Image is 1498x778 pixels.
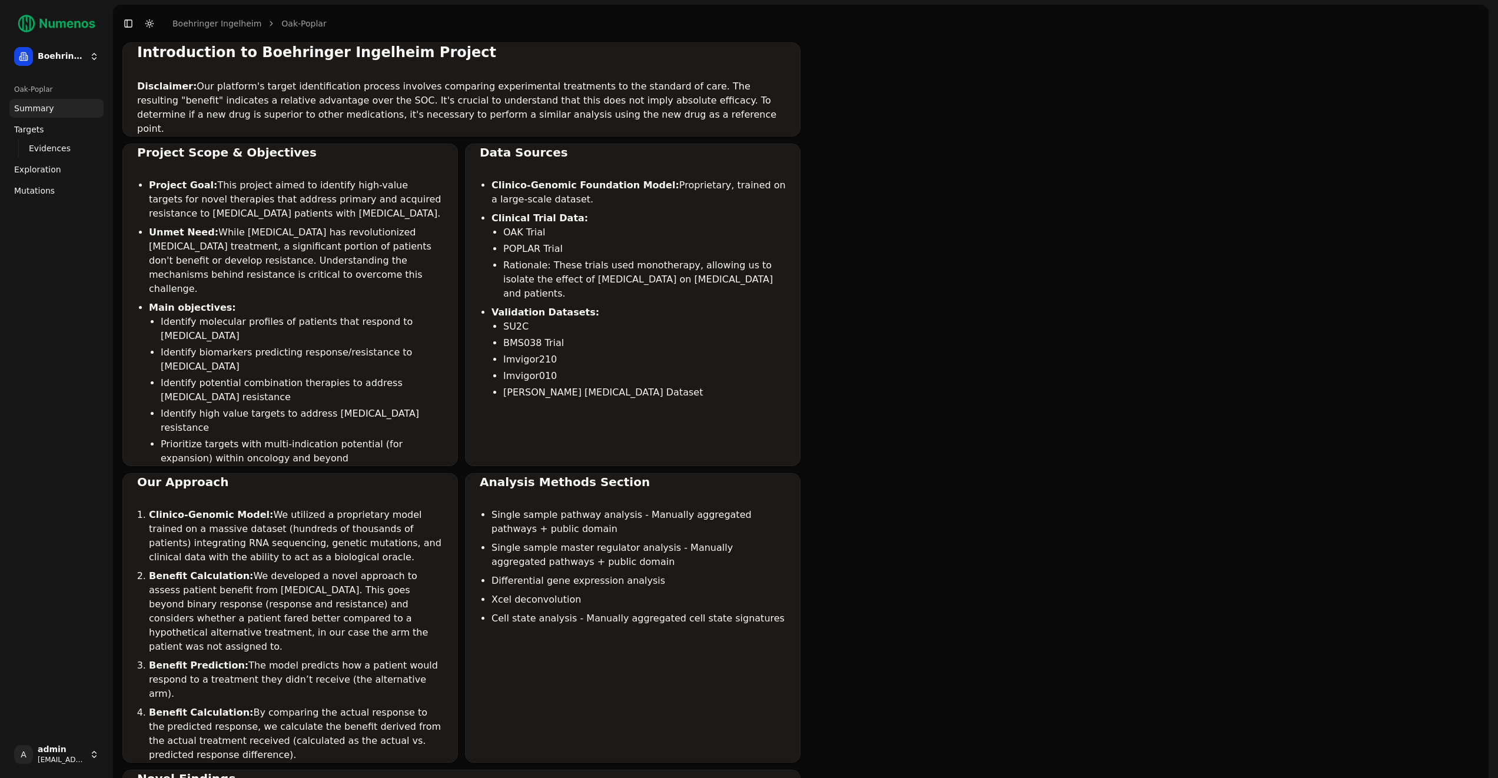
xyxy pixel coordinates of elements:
strong: Clinical Trial Data: [491,212,588,224]
button: Boehringer Ingelheim [9,42,104,71]
strong: Benefit Prediction: [149,660,248,671]
img: Numenos [9,9,104,38]
li: This project aimed to identify high-value targets for novel therapies that address primary and ac... [149,178,443,221]
button: Aadmin[EMAIL_ADDRESS] [9,740,104,769]
strong: Clinico-Genomic Foundation Model: [491,179,679,191]
li: OAK Trial [503,225,786,240]
strong: Main objectives: [149,302,236,313]
li: SU2C [503,320,786,334]
li: Identify potential combination therapies to address [MEDICAL_DATA] resistance [161,376,443,404]
a: Exploration [9,160,104,179]
li: The model predicts how a patient would respond to a treatment they didn’t receive (the alternativ... [149,659,443,701]
li: We utilized a proprietary model trained on a massive dataset (hundreds of thousands of patients) ... [149,508,443,564]
li: Proprietary, trained on a large-scale dataset. [491,178,786,207]
span: admin [38,744,85,755]
span: A [14,745,33,764]
li: Identify high value targets to address [MEDICAL_DATA] resistance [161,407,443,435]
strong: Disclaimer: [137,81,197,92]
div: Oak-Poplar [9,80,104,99]
button: Toggle Sidebar [120,15,137,32]
div: Our Approach [137,474,443,490]
li: While [MEDICAL_DATA] has revolutionized [MEDICAL_DATA] treatment, a significant portion of patien... [149,225,443,296]
span: [EMAIL_ADDRESS] [38,755,85,764]
span: Mutations [14,185,55,197]
p: Our platform's target identification process involves comparing experimental treatments to the st... [137,79,786,136]
li: POPLAR Trial [503,242,786,256]
a: Evidences [24,140,89,157]
li: Differential gene expression analysis [491,574,786,588]
strong: Project Goal: [149,179,217,191]
span: Boehringer Ingelheim [38,51,85,62]
strong: Clinico-Genomic Model: [149,509,273,520]
span: Summary [14,102,54,114]
strong: Benefit Calculation: [149,707,253,718]
button: Toggle Dark Mode [141,15,158,32]
li: We developed a novel approach to assess patient benefit from [MEDICAL_DATA]. This goes beyond bin... [149,569,443,654]
span: Exploration [14,164,61,175]
a: Oak-Poplar [281,18,326,29]
li: Identify biomarkers predicting response/resistance to [MEDICAL_DATA] [161,345,443,374]
li: Prioritize targets with multi-indication potential (for expansion) within oncology and beyond [161,437,443,466]
div: Analysis Methods Section [480,474,786,490]
li: Cell state analysis - Manually aggregated cell state signatures [491,611,786,626]
li: BMS038 Trial [503,336,786,350]
li: Imvigor010 [503,369,786,383]
strong: Benefit Calculation: [149,570,253,581]
li: Single sample pathway analysis - Manually aggregated pathways + public domain [491,508,786,536]
a: Mutations [9,181,104,200]
strong: Unmet Need: [149,227,218,238]
div: Introduction to Boehringer Ingelheim Project [137,43,786,62]
div: Data Sources [480,144,786,161]
a: Summary [9,99,104,118]
span: Evidences [29,142,71,154]
li: Rationale: These trials used monotherapy, allowing us to isolate the effect of [MEDICAL_DATA] on ... [503,258,786,301]
nav: breadcrumb [172,18,327,29]
li: Xcel deconvolution [491,593,786,607]
a: Boehringer Ingelheim [172,18,261,29]
li: Identify molecular profiles of patients that respond to [MEDICAL_DATA] [161,315,443,343]
strong: Validation Datasets: [491,307,599,318]
a: Targets [9,120,104,139]
div: Project Scope & Objectives [137,144,443,161]
span: Targets [14,124,44,135]
li: Single sample master regulator analysis - Manually aggregated pathways + public domain [491,541,786,569]
li: [PERSON_NAME] [MEDICAL_DATA] Dataset [503,385,786,400]
li: Imvigor210 [503,353,786,367]
li: By comparing the actual response to the predicted response, we calculate the benefit derived from... [149,706,443,762]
